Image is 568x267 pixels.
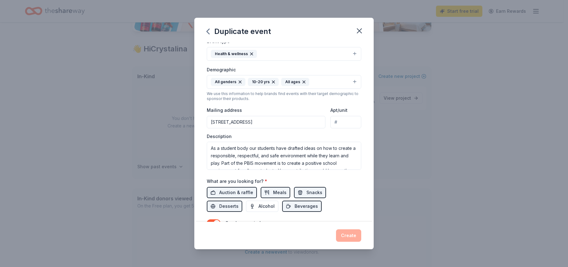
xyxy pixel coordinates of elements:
button: Meals [261,187,290,198]
button: Alcohol [246,201,278,212]
button: Beverages [282,201,322,212]
textarea: As a student body our students have drafted ideas on how to create a responsible, respectful, and... [207,142,361,170]
span: Alcohol [258,203,275,210]
button: Desserts [207,201,242,212]
label: Description [207,133,232,140]
span: Desserts [219,203,239,210]
div: All ages [281,78,309,86]
label: Apt/unit [330,107,348,113]
label: Demographic [207,67,236,73]
div: Health & wellness [211,50,257,58]
span: Meals [273,189,286,196]
button: All genders10-20 yrsAll ages [207,75,361,89]
span: Beverages [295,203,318,210]
button: Snacks [294,187,326,198]
div: We use this information to help brands find events with their target demographic to sponsor their... [207,91,361,101]
label: What are you looking for? [207,178,267,184]
div: Duplicate event [207,26,271,36]
div: All genders [211,78,245,86]
input: # [330,116,361,128]
input: Enter a US address [207,116,325,128]
span: Snacks [306,189,322,196]
label: Mailing address [207,107,242,113]
button: Auction & raffle [207,187,257,198]
span: Auction & raffle [219,189,253,196]
button: Health & wellness [207,47,361,61]
div: 10-20 yrs [248,78,279,86]
label: Send me reminders [225,220,267,226]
